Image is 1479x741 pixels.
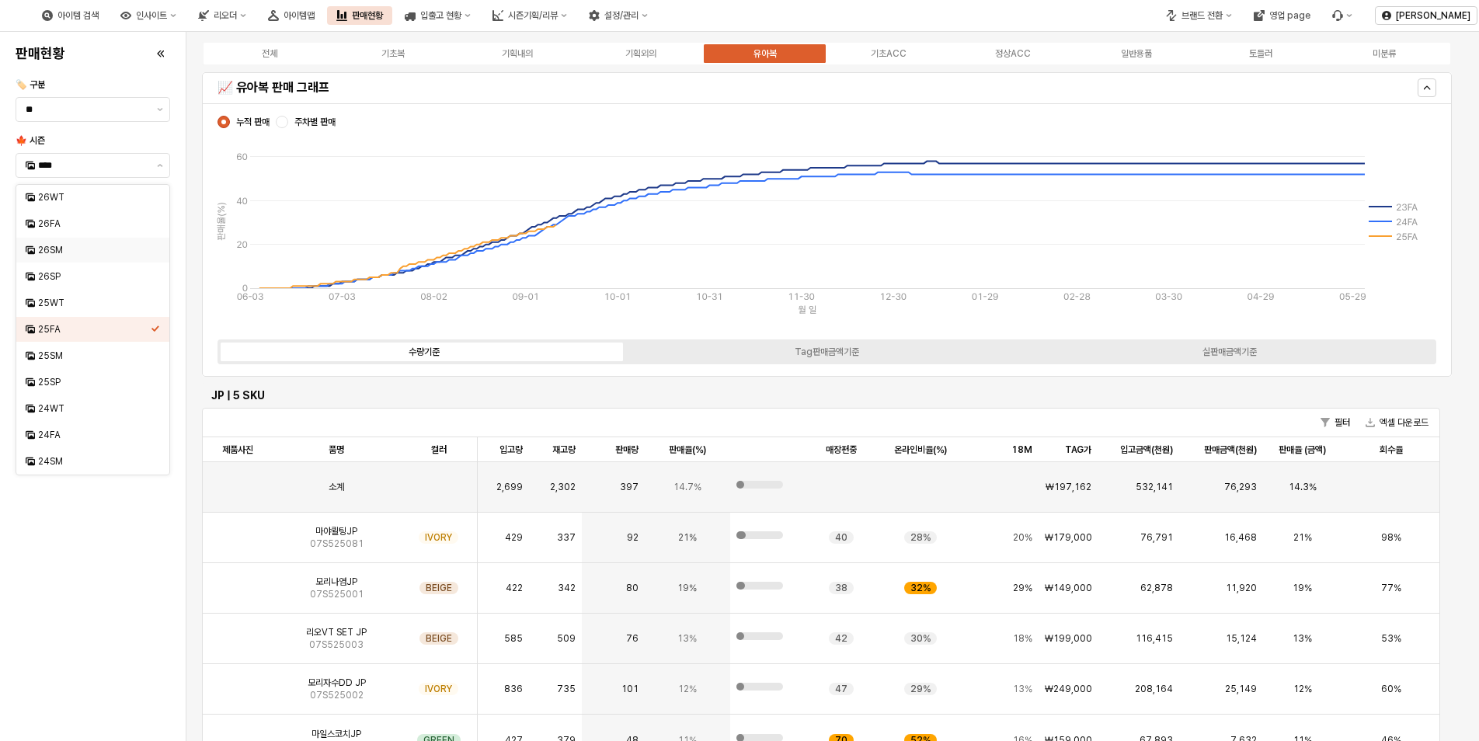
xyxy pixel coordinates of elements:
span: 판매율(%) [669,444,706,456]
label: 기초복 [332,47,456,61]
span: 53% [1381,632,1401,645]
span: 마일스코치JP [311,728,361,740]
div: 미분류 [1373,48,1396,59]
div: 판매현황 [327,6,392,25]
span: 온라인비율(%) [894,444,947,456]
span: 11,920 [1226,582,1257,594]
span: 208,164 [1135,683,1173,695]
div: 토들러 [1249,48,1272,59]
span: 101 [621,683,639,695]
div: 아이템맵 [284,10,315,21]
div: 25SM [38,350,151,362]
label: 토들러 [1199,47,1323,61]
div: 브랜드 전환 [1157,6,1241,25]
span: 60% [1381,683,1401,695]
span: 836 [504,683,523,695]
div: 25FA [38,323,151,336]
span: 회수율 [1380,444,1403,456]
div: 시즌기획/리뷰 [483,6,576,25]
div: 26SM [38,244,151,256]
label: 일반용품 [1075,47,1199,61]
div: 리오더 [214,10,237,21]
div: 실판매금액기준 [1202,346,1257,357]
span: IVORY [425,683,452,695]
div: 정상ACC [995,48,1031,59]
span: ₩249,000 [1045,683,1092,695]
span: 🏷️ 구분 [16,79,45,90]
span: 입고금액(천원) [1120,444,1173,456]
span: 19% [1293,582,1312,594]
span: 42 [835,632,847,645]
span: 76 [626,632,639,645]
span: 21% [1293,531,1312,544]
button: 엑셀 다운로드 [1359,413,1435,432]
button: 제안 사항 표시 [151,154,169,177]
span: 컬러 [431,444,447,456]
div: 입출고 현황 [420,10,461,21]
span: 12% [678,683,697,695]
label: Tag판매금액기준 [625,345,1028,359]
span: 76,293 [1224,481,1257,493]
span: ₩199,000 [1045,632,1092,645]
span: 18% [1013,632,1032,645]
div: 설정/관리 [579,6,657,25]
div: 인사이트 [136,10,167,21]
span: 422 [506,582,523,594]
span: 92 [627,531,639,544]
div: 영업 page [1244,6,1320,25]
span: 14.7% [673,481,701,493]
div: 기획외의 [625,48,656,59]
h4: 판매현황 [16,46,65,61]
span: 20% [1013,531,1032,544]
label: 수량기준 [223,345,625,359]
span: ₩197,162 [1046,481,1091,493]
div: 24WT [38,402,151,415]
span: 585 [504,632,523,645]
span: 29% [910,683,931,695]
label: 정상ACC [951,47,1075,61]
span: 12% [1293,683,1312,695]
div: 기초복 [381,48,405,59]
div: 25WT [38,297,151,309]
button: 제안 사항 표시 [151,98,169,121]
div: Tag판매금액기준 [795,346,859,357]
div: 25SP [38,376,151,388]
div: 아이템 검색 [33,6,108,25]
label: 전체 [207,47,332,61]
span: 532,141 [1136,481,1173,493]
span: 07S525081 [310,537,364,550]
span: 29% [1013,582,1032,594]
div: 아이템맵 [259,6,324,25]
p: [PERSON_NAME] [1396,9,1470,22]
span: 매장편중 [826,444,857,456]
div: 리오더 [189,6,256,25]
span: 판매율 (금액) [1279,444,1326,456]
h5: 📈 유아복 판매 그래프 [217,80,1129,96]
span: 735 [557,683,576,695]
span: 342 [558,582,576,594]
span: ₩149,000 [1045,582,1092,594]
span: 2,699 [496,481,523,493]
span: 80 [626,582,639,594]
span: 21% [678,531,697,544]
div: 설정/관리 [604,10,639,21]
span: 429 [505,531,523,544]
div: 입출고 현황 [395,6,480,25]
span: 19% [677,582,697,594]
span: 47 [835,683,847,695]
div: 26SP [38,270,151,283]
span: ₩179,000 [1045,531,1092,544]
div: 수량기준 [409,346,440,357]
label: 유아복 [703,47,827,61]
label: 기획외의 [579,47,704,61]
span: 16,468 [1224,531,1257,544]
span: 소계 [329,481,344,493]
div: 아이템 검색 [57,10,99,21]
span: 모리나염JP [315,576,357,588]
span: 🍁 시즌 [16,135,45,146]
label: 기획내의 [455,47,579,61]
label: 미분류 [1323,47,1447,61]
span: 리오VT SET JP [306,626,367,638]
span: 07S525002 [310,689,364,701]
span: BEIGE [426,632,452,645]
